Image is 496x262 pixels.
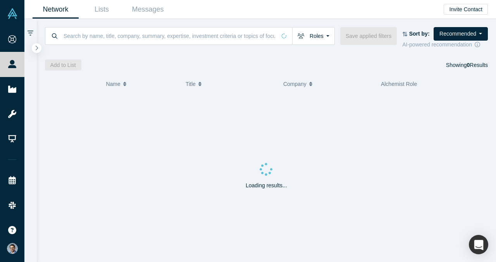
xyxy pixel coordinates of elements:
button: Company [283,76,373,92]
button: Title [186,76,275,92]
button: Recommended [434,27,488,41]
span: Alchemist Role [381,81,417,87]
button: Roles [292,27,335,45]
button: Name [106,76,177,92]
p: Loading results... [246,182,287,190]
span: Title [186,76,196,92]
a: Messages [125,0,171,19]
a: Lists [79,0,125,19]
button: Save applied filters [340,27,397,45]
strong: Sort by: [409,31,430,37]
button: Add to List [45,60,81,70]
span: Results [467,62,488,68]
button: Invite Contact [444,4,488,15]
img: VP Singh's Account [7,243,18,254]
span: Name [106,76,120,92]
div: Showing [446,60,488,70]
div: AI-powered recommendation [402,41,488,49]
strong: 0 [467,62,470,68]
input: Search by name, title, company, summary, expertise, investment criteria or topics of focus [63,27,276,45]
a: Network [33,0,79,19]
img: Alchemist Vault Logo [7,8,18,19]
span: Company [283,76,307,92]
